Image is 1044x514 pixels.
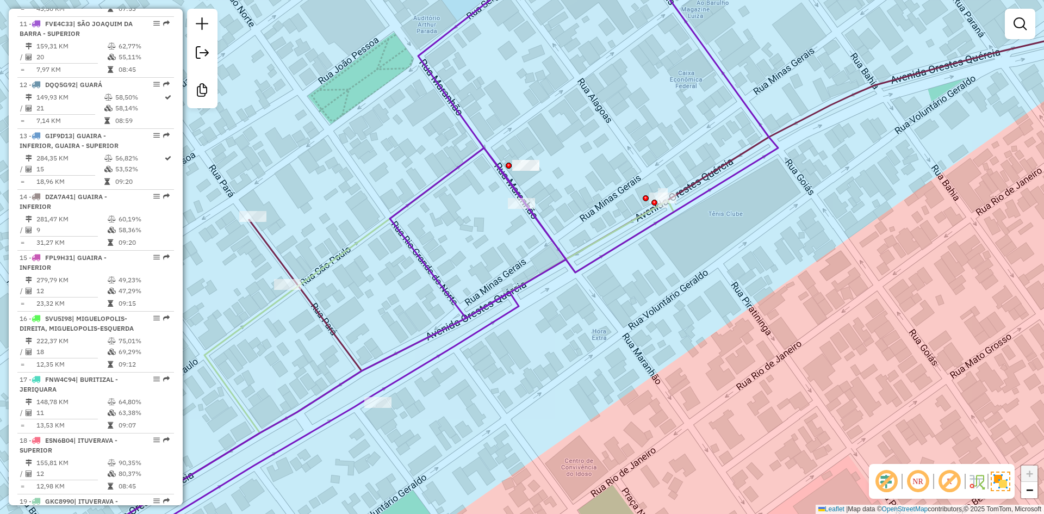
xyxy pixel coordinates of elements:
[118,3,170,14] td: 07:53
[76,80,102,89] span: | GUARÁ
[36,3,107,14] td: 43,50 KM
[1009,13,1031,35] a: Exibir filtros
[36,336,107,346] td: 222,37 KM
[20,346,25,357] td: /
[968,473,985,490] img: Fluxo de ruas
[20,481,25,492] td: =
[108,422,113,429] i: Tempo total em rota
[45,375,76,383] span: FNW4C94
[191,13,213,38] a: Nova sessão e pesquisa
[26,43,32,49] i: Distância Total
[36,64,107,75] td: 7,97 KM
[163,315,170,321] em: Rota exportada
[846,505,848,513] span: |
[20,80,102,89] span: 12 -
[873,468,899,494] span: Exibir deslocamento
[36,481,107,492] td: 12,98 KM
[36,176,104,187] td: 18,96 KM
[20,20,133,38] span: 11 -
[108,277,116,283] i: % de utilização do peso
[108,216,116,222] i: % de utilização do peso
[153,81,160,88] em: Opções
[20,253,107,271] span: 15 -
[191,79,213,104] a: Criar modelo
[20,436,117,454] span: 18 -
[108,460,116,466] i: % de utilização do peso
[104,166,113,172] i: % de utilização da cubagem
[20,3,25,14] td: =
[1021,466,1037,482] a: Zoom in
[26,410,32,416] i: Total de Atividades
[26,338,32,344] i: Distância Total
[45,20,73,28] span: FVE4C33
[1026,483,1033,497] span: −
[20,420,25,431] td: =
[45,253,73,262] span: FPL9H31
[108,43,116,49] i: % de utilização do peso
[163,132,170,139] em: Rota exportada
[191,42,213,66] a: Exportar sessão
[20,64,25,75] td: =
[118,275,170,286] td: 49,23%
[20,52,25,63] td: /
[20,314,134,332] span: | MIGUELOPOLIS-DIREITA, MIGUELOPOLIS-ESQUERDA
[20,115,25,126] td: =
[165,94,171,101] i: Rota otimizada
[108,338,116,344] i: % de utilização do peso
[104,117,110,124] i: Tempo total em rota
[36,214,107,225] td: 281,47 KM
[26,166,32,172] i: Total de Atividades
[45,132,72,140] span: GIF9D13
[153,498,160,504] em: Opções
[104,105,113,112] i: % de utilização da cubagem
[936,468,962,494] span: Exibir rótulo
[153,193,160,200] em: Opções
[118,286,170,296] td: 47,29%
[36,164,104,175] td: 15
[20,225,25,236] td: /
[118,237,170,248] td: 09:20
[882,505,928,513] a: OpenStreetMap
[45,436,73,444] span: ESN6B04
[118,225,170,236] td: 58,36%
[20,193,107,210] span: 14 -
[45,80,76,89] span: DQQ5G92
[20,237,25,248] td: =
[104,178,110,185] i: Tempo total em rota
[108,300,113,307] i: Tempo total em rota
[118,481,170,492] td: 08:45
[118,359,170,370] td: 09:12
[36,286,107,296] td: 12
[36,41,107,52] td: 159,31 KM
[36,237,107,248] td: 31,27 KM
[26,277,32,283] i: Distância Total
[108,399,116,405] i: % de utilização do peso
[36,92,104,103] td: 149,93 KM
[45,497,74,505] span: GKC8990
[26,227,32,233] i: Total de Atividades
[36,457,107,468] td: 155,81 KM
[36,359,107,370] td: 12,35 KM
[163,81,170,88] em: Rota exportada
[20,132,119,150] span: 13 -
[115,153,164,164] td: 56,82%
[163,498,170,504] em: Rota exportada
[165,155,171,162] i: Rota otimizada
[36,407,107,418] td: 11
[36,115,104,126] td: 7,14 KM
[991,472,1010,491] img: Exibir/Ocultar setores
[108,288,116,294] i: % de utilização da cubagem
[20,298,25,309] td: =
[115,176,164,187] td: 09:20
[36,153,104,164] td: 284,35 KM
[36,52,107,63] td: 20
[118,407,170,418] td: 63,38%
[818,505,844,513] a: Leaflet
[816,505,1044,514] div: Map data © contributors,© 2025 TomTom, Microsoft
[118,298,170,309] td: 09:15
[26,288,32,294] i: Total de Atividades
[108,483,113,490] i: Tempo total em rota
[36,298,107,309] td: 23,32 KM
[20,20,133,38] span: | SÃO JOAQUIM DA BARRA - SUPERIOR
[108,410,116,416] i: % de utilização da cubagem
